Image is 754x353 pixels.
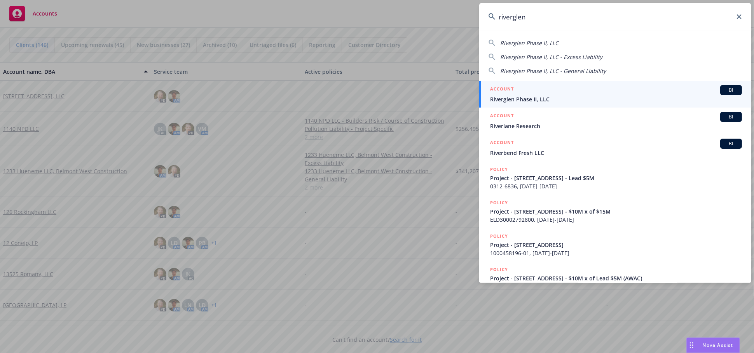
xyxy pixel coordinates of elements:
[490,85,514,94] h5: ACCOUNT
[490,174,742,182] span: Project - [STREET_ADDRESS] - Lead $5M
[490,182,742,190] span: 0312-6836, [DATE]-[DATE]
[490,165,508,173] h5: POLICY
[479,108,751,134] a: ACCOUNTBIRiverlane Research
[490,199,508,207] h5: POLICY
[479,3,751,31] input: Search...
[490,122,742,130] span: Riverlane Research
[490,249,742,257] span: 1000458196-01, [DATE]-[DATE]
[686,337,740,353] button: Nova Assist
[490,282,742,290] span: 1000586809201, [DATE]-[DATE]
[490,232,508,240] h5: POLICY
[703,342,733,348] span: Nova Assist
[500,53,602,61] span: Riverglen Phase II, LLC - Excess Liability
[490,149,742,157] span: Riverbend Fresh LLC
[490,207,742,216] span: Project - [STREET_ADDRESS] - $10M x of $15M
[723,87,739,94] span: BI
[490,274,742,282] span: Project - [STREET_ADDRESS] - $10M x of Lead $5M (AWAC)
[479,195,751,228] a: POLICYProject - [STREET_ADDRESS] - $10M x of $15MELD30002792800, [DATE]-[DATE]
[479,134,751,161] a: ACCOUNTBIRiverbend Fresh LLC
[490,241,742,249] span: Project - [STREET_ADDRESS]
[479,161,751,195] a: POLICYProject - [STREET_ADDRESS] - Lead $5M0312-6836, [DATE]-[DATE]
[500,67,606,75] span: Riverglen Phase II, LLC - General Liability
[687,338,696,353] div: Drag to move
[490,266,508,273] h5: POLICY
[723,140,739,147] span: BI
[723,113,739,120] span: BI
[490,139,514,148] h5: ACCOUNT
[500,39,559,47] span: Riverglen Phase II, LLC
[490,95,742,103] span: Riverglen Phase II, LLC
[479,81,751,108] a: ACCOUNTBIRiverglen Phase II, LLC
[490,216,742,224] span: ELD30002792800, [DATE]-[DATE]
[479,228,751,261] a: POLICYProject - [STREET_ADDRESS]1000458196-01, [DATE]-[DATE]
[490,112,514,121] h5: ACCOUNT
[479,261,751,295] a: POLICYProject - [STREET_ADDRESS] - $10M x of Lead $5M (AWAC)1000586809201, [DATE]-[DATE]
